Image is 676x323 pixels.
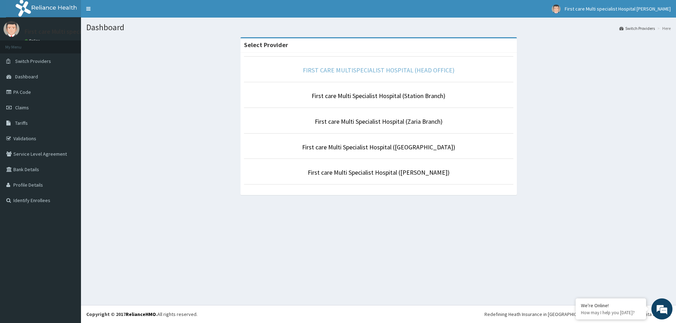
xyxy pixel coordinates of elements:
img: User Image [552,5,561,13]
strong: Select Provider [244,41,288,49]
span: Switch Providers [15,58,51,64]
p: First care Multi specialist Hospital [PERSON_NAME] [25,28,165,35]
a: Online [25,38,42,43]
span: We're online! [41,89,97,160]
a: Switch Providers [619,25,655,31]
span: Tariffs [15,120,28,126]
p: How may I help you today? [581,310,641,316]
img: d_794563401_company_1708531726252_794563401 [13,35,29,53]
strong: Copyright © 2017 . [86,311,157,317]
a: RelianceHMO [126,311,156,317]
li: Here [656,25,671,31]
img: User Image [4,21,19,37]
span: Dashboard [15,73,38,80]
div: Chat with us now [37,39,118,49]
a: First care Multi Specialist Hospital ([PERSON_NAME]) [308,168,450,176]
div: We're Online! [581,302,641,309]
textarea: Type your message and hit 'Enter' [4,192,134,217]
a: First care Multi Specialist Hospital (Station Branch) [312,92,445,100]
a: FIRST CARE MULTISPECIALIST HOSPITAL (HEAD OFFICE) [303,66,455,74]
span: First care Multi specialist Hospital [PERSON_NAME] [565,6,671,12]
span: Claims [15,104,29,111]
div: Minimize live chat window [115,4,132,20]
a: First care Multi Specialist Hospital (Zaria Branch) [315,117,443,125]
div: Redefining Heath Insurance in [GEOGRAPHIC_DATA] using Telemedicine and Data Science! [484,311,671,318]
footer: All rights reserved. [81,305,676,323]
a: First care Multi Specialist Hospital ([GEOGRAPHIC_DATA]) [302,143,455,151]
h1: Dashboard [86,23,671,32]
